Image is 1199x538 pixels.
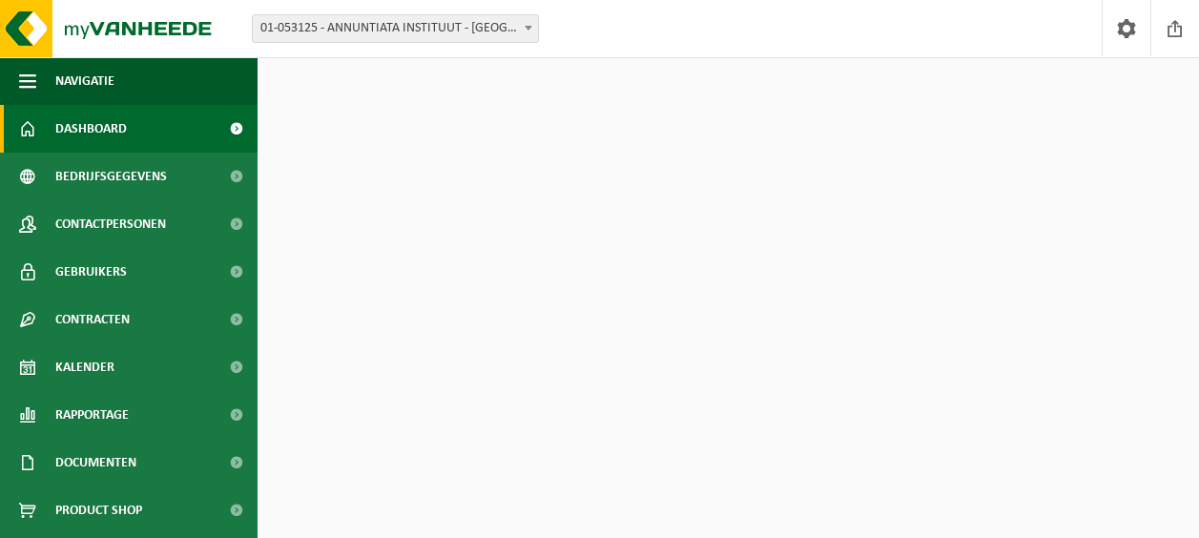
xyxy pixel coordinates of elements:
span: Dashboard [55,105,127,153]
span: 01-053125 - ANNUNTIATA INSTITUUT - VEURNE [253,15,538,42]
span: Contactpersonen [55,200,166,248]
span: Bedrijfsgegevens [55,153,167,200]
span: Rapportage [55,391,129,439]
span: Gebruikers [55,248,127,296]
span: Kalender [55,343,114,391]
span: Contracten [55,296,130,343]
span: 01-053125 - ANNUNTIATA INSTITUUT - VEURNE [252,14,539,43]
span: Documenten [55,439,136,486]
span: Product Shop [55,486,142,534]
span: Navigatie [55,57,114,105]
